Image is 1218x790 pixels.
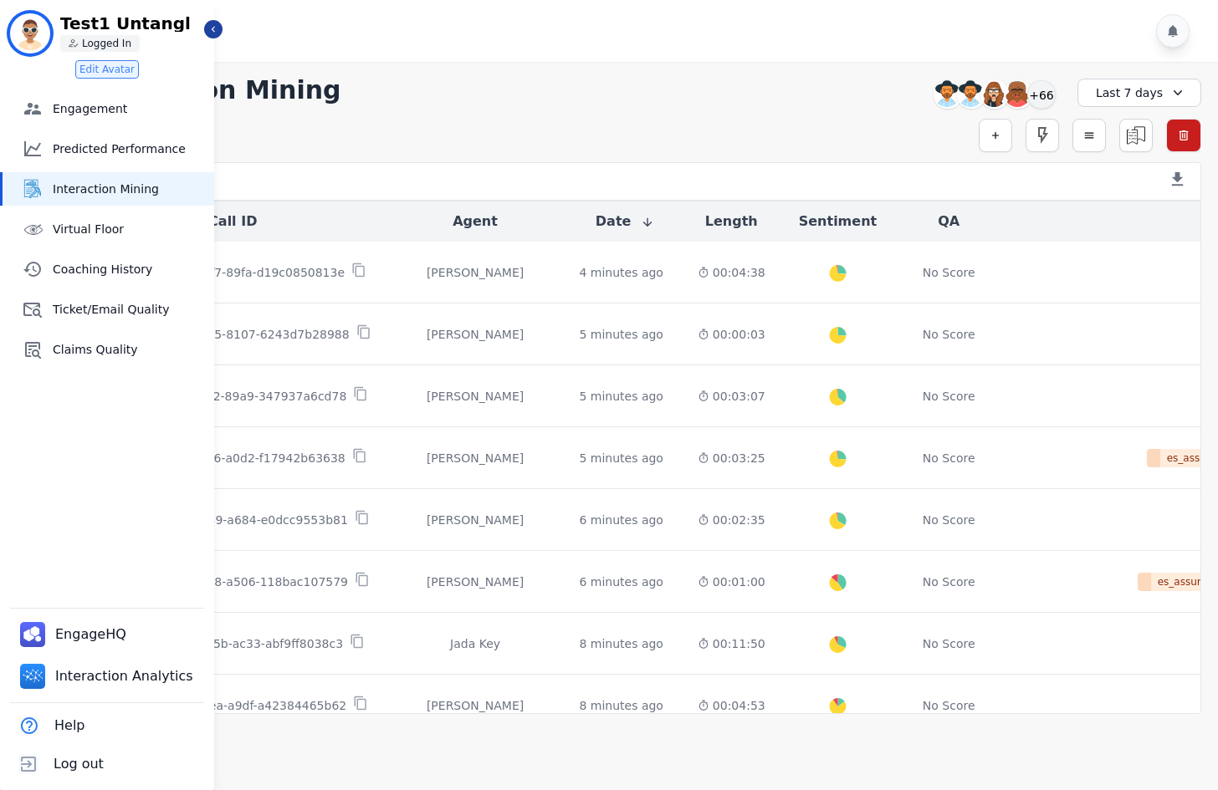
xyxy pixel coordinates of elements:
[95,573,348,590] p: 204ae102-3408-4c78-a506-118bac107579
[698,573,765,590] div: 00:01:00
[96,512,348,528] p: ed007a6d-0e21-4839-a684-e0dcc9553b81
[95,326,350,343] p: 4996db75-b752-4e25-8107-6243d7b28988
[54,754,104,774] span: Log out
[938,212,960,232] button: QA
[579,573,663,590] div: 6 minutes ago
[97,388,346,405] p: 1dfc27bd-108b-4362-89a9-347937a6cd78
[579,388,663,405] div: 5 minutes ago
[799,212,877,232] button: Sentiment
[923,388,975,405] div: No Score
[54,716,84,736] span: Help
[453,212,498,232] button: Agent
[75,60,139,79] button: Edit Avatar
[10,706,88,745] button: Help
[398,326,553,343] div: [PERSON_NAME]
[55,624,130,645] span: EngageHQ
[698,388,765,405] div: 00:03:07
[53,301,207,318] span: Ticket/Email Quality
[579,264,663,281] div: 4 minutes ago
[923,264,975,281] div: No Score
[923,326,975,343] div: No Score
[10,13,50,54] img: Bordered avatar
[3,212,214,246] a: Virtual Floor
[923,450,975,466] div: No Score
[698,512,765,528] div: 00:02:35
[923,697,975,714] div: No Score
[698,635,765,652] div: 00:11:50
[82,37,131,50] p: Logged In
[1027,80,1056,109] div: +66
[208,212,257,232] button: Call ID
[579,697,663,714] div: 8 minutes ago
[3,333,214,366] a: Claims Quality
[53,221,207,237] span: Virtual Floor
[1077,79,1201,107] div: Last 7 days
[3,293,214,326] a: Ticket/Email Quality
[579,326,663,343] div: 5 minutes ago
[100,635,343,652] p: 82395317-91ba-485b-ac33-abf9ff8038c3
[698,450,765,466] div: 00:03:25
[398,264,553,281] div: [PERSON_NAME]
[579,450,663,466] div: 5 minutes ago
[923,635,975,652] div: No Score
[923,512,975,528] div: No Score
[698,326,765,343] div: 00:00:03
[923,573,975,590] div: No Score
[55,666,197,686] span: Interaction Analytics
[3,252,214,286] a: Coaching History
[97,697,346,714] p: 06725cb0-095d-49ea-a9df-a42384465b62
[53,100,207,117] span: Engagement
[60,15,202,32] p: Test1 Untangl
[398,450,553,466] div: [PERSON_NAME]
[579,512,663,528] div: 6 minutes ago
[69,38,79,48] img: person
[398,512,553,528] div: [PERSON_NAME]
[705,212,758,232] button: Length
[398,573,553,590] div: [PERSON_NAME]
[596,212,655,232] button: Date
[53,261,207,278] span: Coaching History
[53,140,207,157] span: Predicted Performance
[13,657,203,696] a: Interaction Analytics
[13,615,136,654] a: EngageHQ
[398,388,553,405] div: [PERSON_NAME]
[53,181,207,197] span: Interaction Mining
[698,697,765,714] div: 00:04:53
[398,697,553,714] div: [PERSON_NAME]
[3,172,214,206] a: Interaction Mining
[53,341,207,358] span: Claims Quality
[99,264,345,281] p: 4a80b650-ecd4-44f7-89fa-d19c0850813e
[398,635,553,652] div: Jada Key
[698,264,765,281] div: 00:04:38
[3,92,214,125] a: Engagement
[10,745,107,783] button: Log out
[3,132,214,166] a: Predicted Performance
[579,635,663,652] div: 8 minutes ago
[99,450,345,466] p: ce388d38-ba18-4f46-a0d2-f17942b63638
